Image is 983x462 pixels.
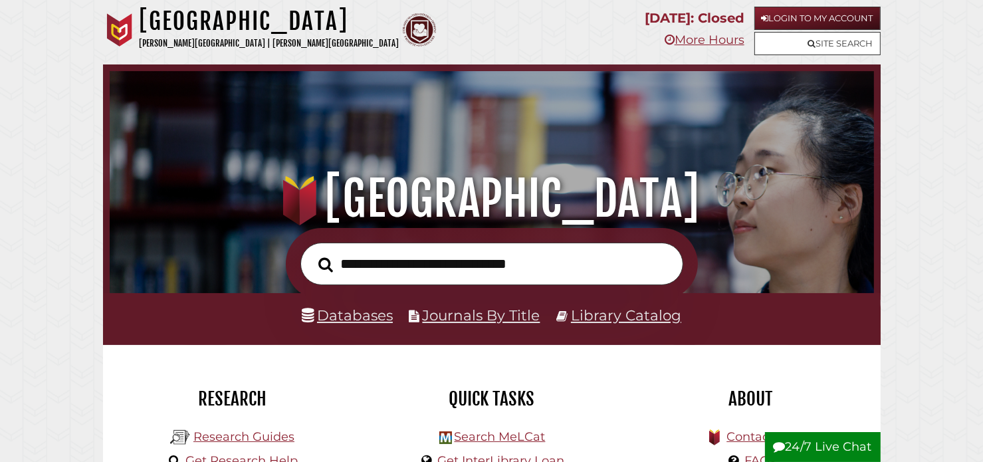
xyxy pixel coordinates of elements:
a: Research Guides [193,429,294,444]
h2: Quick Tasks [372,388,611,410]
a: Contact Us [726,429,792,444]
h2: About [631,388,871,410]
a: Databases [302,306,393,324]
a: Search MeLCat [454,429,545,444]
a: Journals By Title [423,306,540,324]
a: More Hours [665,33,744,47]
button: Search [312,253,340,276]
h1: [GEOGRAPHIC_DATA] [140,7,399,36]
a: Site Search [754,32,881,55]
p: [PERSON_NAME][GEOGRAPHIC_DATA] | [PERSON_NAME][GEOGRAPHIC_DATA] [140,36,399,51]
p: [DATE]: Closed [645,7,744,30]
img: Calvin Theological Seminary [403,13,436,47]
img: Calvin University [103,13,136,47]
img: Hekman Library Logo [439,431,452,444]
i: Search [319,257,334,273]
h1: [GEOGRAPHIC_DATA] [124,170,859,228]
a: Library Catalog [571,306,681,324]
h2: Research [113,388,352,410]
a: Login to My Account [754,7,881,30]
img: Hekman Library Logo [170,427,190,447]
